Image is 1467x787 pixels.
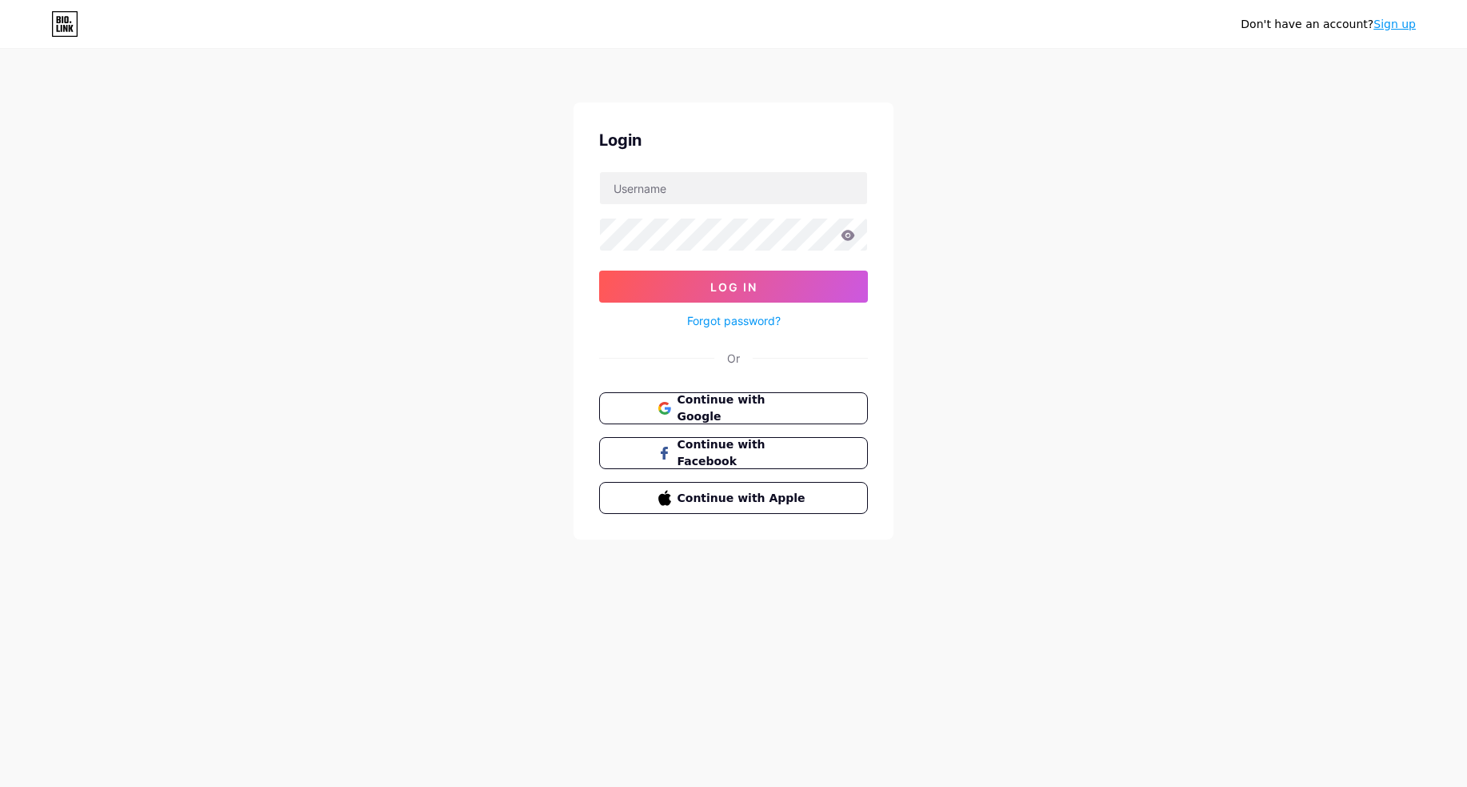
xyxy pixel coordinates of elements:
span: Continue with Facebook [678,436,809,470]
input: Username [600,172,867,204]
button: Continue with Apple [599,482,868,514]
div: Login [599,128,868,152]
span: Continue with Apple [678,490,809,507]
span: Log In [710,280,757,294]
a: Sign up [1373,18,1416,30]
div: Don't have an account? [1241,16,1416,33]
div: Or [727,350,740,367]
a: Forgot password? [687,312,781,329]
button: Log In [599,271,868,303]
span: Continue with Google [678,391,809,425]
button: Continue with Facebook [599,437,868,469]
button: Continue with Google [599,392,868,424]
